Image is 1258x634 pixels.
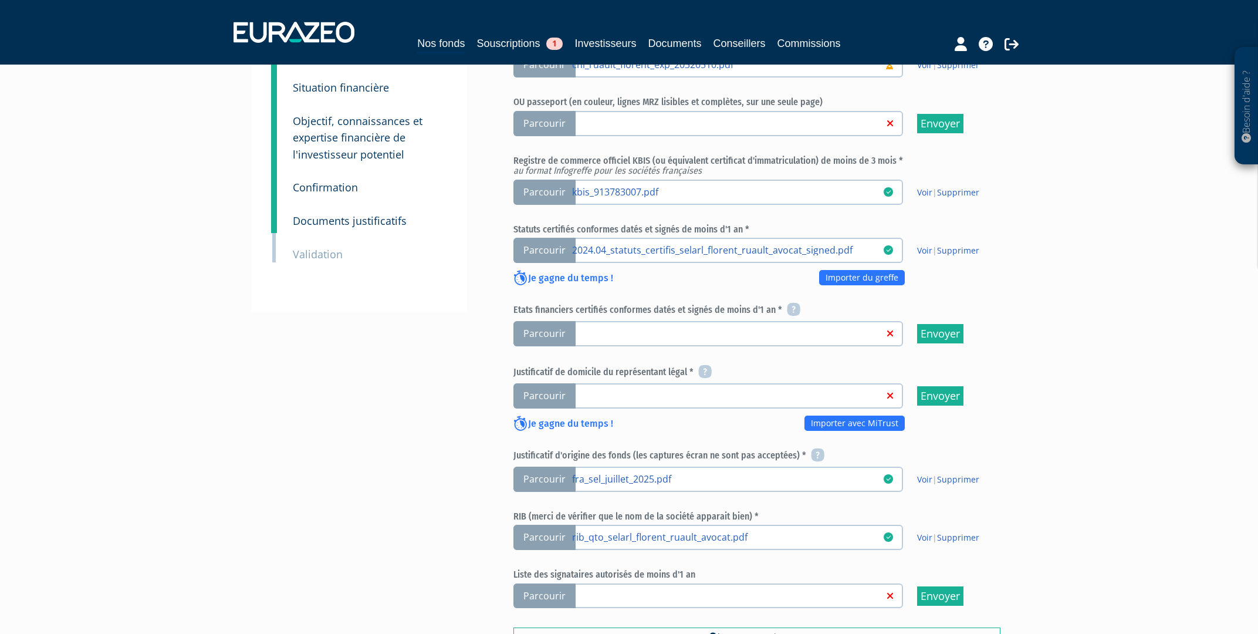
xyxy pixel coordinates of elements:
h6: Justificatif de domicile du représentant légal * [513,366,1000,380]
h6: Liste des signataires autorisés de moins d'1 an [513,569,1000,580]
a: Souscriptions1 [476,35,563,52]
span: Parcourir [513,525,576,550]
a: 6 [271,163,277,200]
h6: Registre de commerce officiel KBIS (ou équivalent certificat d'immatriculation) de moins de 3 mois * [513,156,1000,176]
input: Envoyer [917,386,963,406]
a: Supprimer [937,245,979,256]
small: Documents justificatifs [293,214,407,228]
h6: Justificatif d'origine des fonds (les captures écran ne sont pas acceptées) * [513,449,1000,463]
span: Parcourir [513,111,576,136]
a: Supprimer [937,532,979,543]
small: Confirmation [293,180,358,194]
span: | [917,245,979,257]
span: | [917,187,979,198]
span: Parcourir [513,467,576,492]
span: | [917,59,979,71]
p: Je gagne du temps ! [513,417,613,432]
a: 4 [271,63,277,100]
span: Parcourir [513,584,576,609]
a: 7 [271,197,277,233]
em: au format Infogreffe pour les sociétés françaises [513,165,702,176]
a: Conseillers [713,35,766,52]
a: Importer avec MiTrust [804,416,905,431]
a: 5 [271,97,277,170]
a: Voir [917,532,932,543]
img: 1732889491-logotype_eurazeo_blanc_rvb.png [234,22,354,43]
span: Parcourir [513,238,576,263]
a: Voir [917,187,932,198]
h6: Statuts certifiés conformes datés et signés de moins d'1 an * [513,224,1000,235]
a: Documents [648,35,702,52]
a: Nos fonds [417,35,465,53]
a: 2024.04_statuts_certifis_selarl_florent_ruault_avocat_signed.pdf [572,244,884,255]
a: Importer du greffe [819,270,905,285]
a: kbis_913783007.pdf [572,186,884,197]
i: 11/08/2025 22:24 [884,187,893,197]
i: 11/08/2025 22:24 [884,245,893,255]
input: Envoyer [917,586,963,606]
h6: Etats financiers certifiés conformes datés et signés de moins d'1 an * [513,303,1000,318]
a: Supprimer [937,187,979,198]
a: Commissions [777,35,841,52]
a: Investisseurs [574,35,636,52]
span: Parcourir [513,321,576,346]
h6: RIB (merci de vérifier que le nom de la société apparait bien) * [513,511,1000,522]
a: Supprimer [937,474,979,485]
a: Voir [917,59,932,70]
input: Envoyer [917,324,963,343]
i: 09/08/2025 19:32 [884,474,893,484]
i: 09/08/2025 19:16 [884,532,893,542]
a: Supprimer [937,59,979,70]
a: Voir [917,474,932,485]
a: Voir [917,245,932,256]
small: Objectif, connaissances et expertise financière de l'investisseur potentiel [293,114,422,161]
p: Je gagne du temps ! [513,271,613,286]
span: Parcourir [513,383,576,409]
input: Envoyer [917,114,963,133]
p: Besoin d'aide ? [1240,53,1253,159]
a: fra_sel_juillet_2025.pdf [572,473,884,484]
span: | [917,532,979,544]
small: Situation financière [293,80,389,95]
span: Parcourir [513,180,576,205]
small: Validation [293,247,343,261]
span: | [917,474,979,485]
h6: OU passeport (en couleur, lignes MRZ lisibles et complètes, sur une seule page) [513,97,1000,107]
a: rib_qto_selarl_florent_ruault_avocat.pdf [572,531,884,542]
span: Parcourir [513,52,576,77]
span: 1 [546,38,563,50]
